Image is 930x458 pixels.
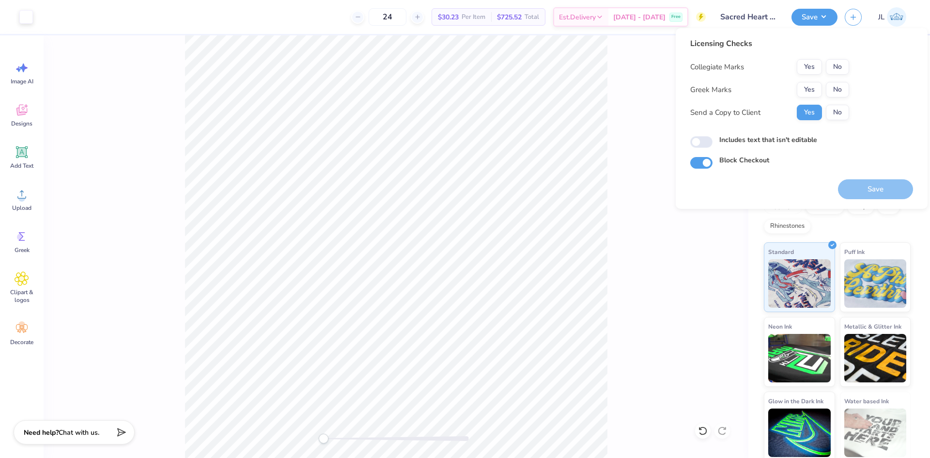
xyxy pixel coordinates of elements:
[826,105,849,120] button: No
[12,204,31,212] span: Upload
[719,135,817,145] label: Includes text that isn't editable
[844,321,901,332] span: Metallic & Glitter Ink
[764,219,811,234] div: Rhinestones
[11,120,32,127] span: Designs
[690,107,760,118] div: Send a Copy to Client
[713,7,784,27] input: Untitled Design
[497,12,522,22] span: $725.52
[369,8,406,26] input: – –
[844,396,889,406] span: Water based Ink
[768,396,823,406] span: Glow in the Dark Ink
[719,155,769,165] label: Block Checkout
[24,428,59,437] strong: Need help?
[6,288,38,304] span: Clipart & logos
[15,246,30,254] span: Greek
[690,62,744,73] div: Collegiate Marks
[844,259,907,308] img: Puff Ink
[438,12,459,22] span: $30.23
[690,38,849,49] div: Licensing Checks
[887,7,906,27] img: Jairo Laqui
[613,12,666,22] span: [DATE] - [DATE]
[59,428,99,437] span: Chat with us.
[826,59,849,75] button: No
[874,7,911,27] a: JL
[797,105,822,120] button: Yes
[10,162,33,170] span: Add Text
[319,434,328,443] div: Accessibility label
[878,12,884,23] span: JL
[791,9,837,26] button: Save
[525,12,539,22] span: Total
[671,14,681,20] span: Free
[797,59,822,75] button: Yes
[826,82,849,97] button: No
[690,84,731,95] div: Greek Marks
[559,12,596,22] span: Est. Delivery
[10,338,33,346] span: Decorate
[462,12,485,22] span: Per Item
[844,409,907,457] img: Water based Ink
[768,409,831,457] img: Glow in the Dark Ink
[844,247,865,257] span: Puff Ink
[844,334,907,382] img: Metallic & Glitter Ink
[768,321,792,332] span: Neon Ink
[797,82,822,97] button: Yes
[768,259,831,308] img: Standard
[768,247,794,257] span: Standard
[768,334,831,382] img: Neon Ink
[11,78,33,85] span: Image AI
